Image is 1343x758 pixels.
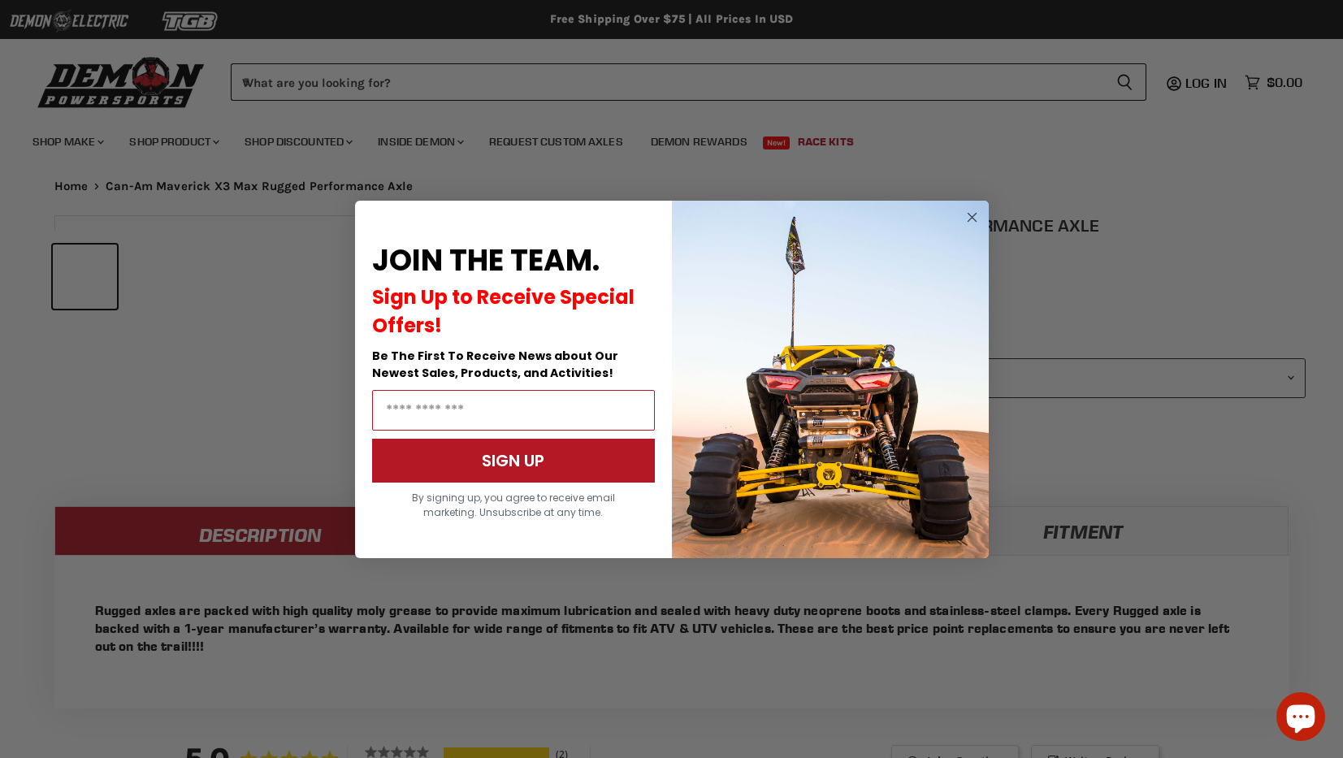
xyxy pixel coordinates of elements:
span: Be The First To Receive News about Our Newest Sales, Products, and Activities! [372,348,618,381]
inbox-online-store-chat: Shopify online store chat [1272,692,1330,745]
span: By signing up, you agree to receive email marketing. Unsubscribe at any time. [412,491,615,519]
input: Email Address [372,390,655,431]
span: JOIN THE TEAM. [372,240,600,281]
button: Close dialog [962,207,982,227]
button: SIGN UP [372,439,655,483]
span: Sign Up to Receive Special Offers! [372,284,635,339]
img: a9095488-b6e7-41ba-879d-588abfab540b.jpeg [672,201,989,558]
